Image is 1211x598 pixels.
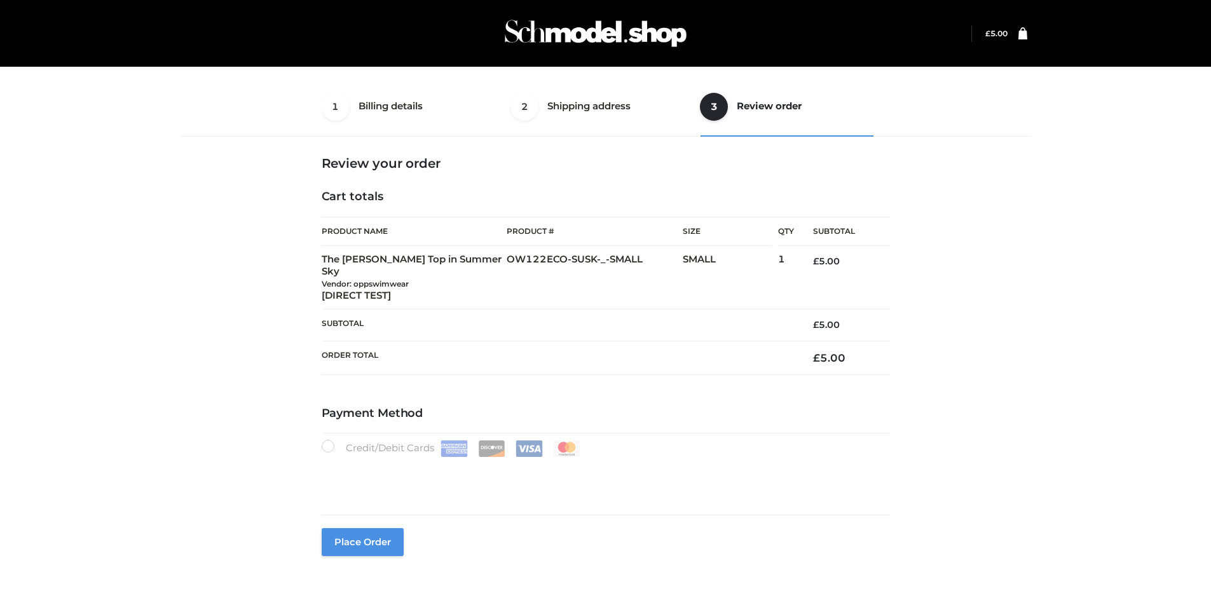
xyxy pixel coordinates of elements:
h4: Payment Method [322,407,890,421]
label: Credit/Debit Cards [322,440,582,457]
td: SMALL [683,246,778,309]
small: Vendor: oppswimwear [322,279,409,289]
span: £ [813,255,819,267]
bdi: 5.00 [813,319,840,330]
td: The [PERSON_NAME] Top in Summer Sky [DIRECT TEST] [322,246,507,309]
h4: Cart totals [322,190,890,204]
td: 1 [778,246,794,309]
img: Schmodel Admin 964 [500,8,691,58]
h3: Review your order [322,156,890,171]
img: Visa [516,440,543,457]
img: Amex [441,440,468,457]
button: Place order [322,528,404,556]
img: Discover [478,440,505,457]
bdi: 5.00 [813,255,840,267]
th: Order Total [322,341,795,374]
th: Size [683,217,772,246]
th: Product Name [322,217,507,246]
span: £ [813,319,819,330]
th: Qty [778,217,794,246]
th: Subtotal [794,217,889,246]
img: Mastercard [553,440,580,457]
bdi: 5.00 [813,351,845,364]
bdi: 5.00 [985,29,1008,38]
iframe: Secure payment input frame [319,454,887,501]
th: Product # [507,217,683,246]
td: OW122ECO-SUSK-_-SMALL [507,246,683,309]
a: £5.00 [985,29,1008,38]
span: £ [985,29,990,38]
span: £ [813,351,820,364]
th: Subtotal [322,309,795,341]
